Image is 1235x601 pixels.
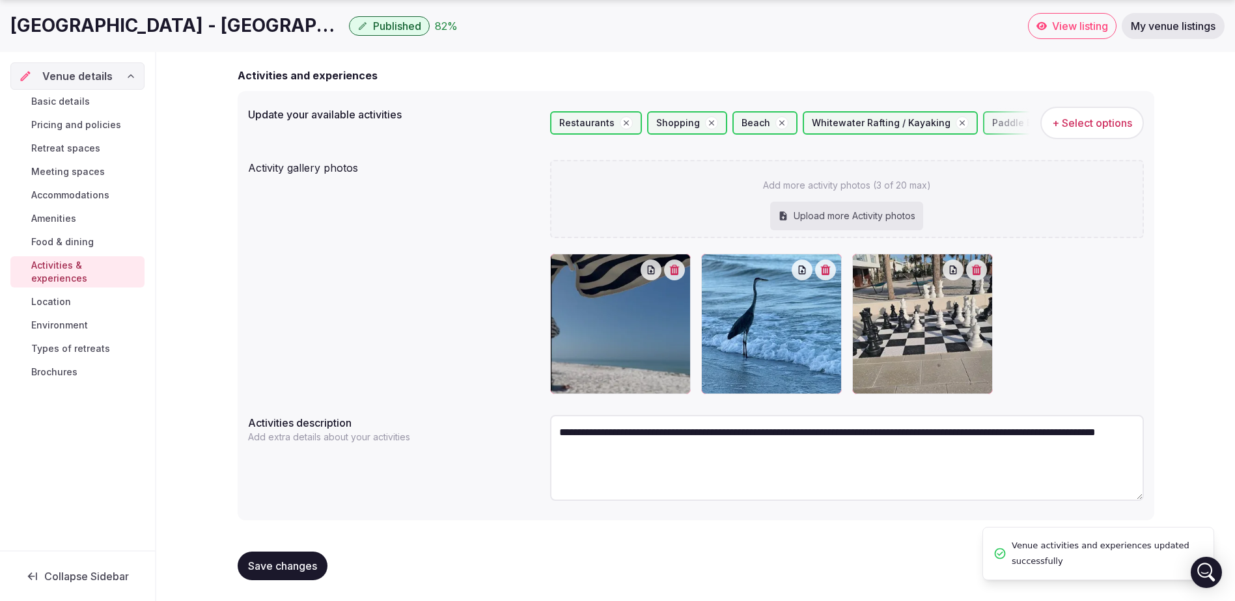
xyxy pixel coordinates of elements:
div: 82 % [435,18,458,34]
div: Shopping [647,111,727,135]
a: Amenities [10,209,145,228]
span: Meeting spaces [31,165,105,178]
span: Location [31,295,71,308]
span: Types of retreats [31,342,110,355]
button: Save changes [238,552,327,580]
span: Save changes [248,559,317,572]
button: Collapse Sidebar [10,562,145,591]
a: Meeting spaces [10,163,145,181]
a: View listing [1028,13,1117,39]
a: Activities & experiences [10,256,145,287]
a: Retreat spaces [10,139,145,157]
p: Add extra details about your activities [248,431,415,444]
span: Collapse Sidebar [44,570,129,583]
span: Activities & experiences [31,259,139,285]
div: Upload more Activity photos [770,202,923,230]
div: Paddle Boarding [983,111,1095,135]
label: Update your available activities [248,109,540,120]
span: Venue activities and experiences updated successfully [1012,538,1203,569]
span: Brochures [31,366,77,379]
span: Food & dining [31,235,94,248]
span: Venue details [42,68,113,84]
a: Pricing and policies [10,116,145,134]
span: + Select options [1052,116,1132,130]
a: Basic details [10,92,145,111]
span: Environment [31,319,88,332]
button: Published [349,16,430,36]
h2: Activities and experiences [238,68,378,83]
span: Accommodations [31,189,109,202]
button: + Select options [1040,107,1144,139]
div: zota - 3.jpg [701,254,842,394]
a: Brochures [10,363,145,381]
h1: [GEOGRAPHIC_DATA] - [GEOGRAPHIC_DATA] - [GEOGRAPHIC_DATA], [GEOGRAPHIC_DATA] [10,13,344,38]
div: Restaurants [550,111,642,135]
span: My venue listings [1131,20,1215,33]
span: Published [373,20,421,33]
p: Add more activity photos (3 of 20 max) [763,179,931,192]
span: Pricing and policies [31,118,121,131]
label: Activities description [248,418,540,428]
div: zota - 7.jpg [550,254,691,394]
span: Retreat spaces [31,142,100,155]
div: Whitewater Rafting / Kayaking [803,111,978,135]
a: Types of retreats [10,340,145,358]
span: View listing [1052,20,1108,33]
div: Activity gallery photos [248,155,540,176]
span: Basic details [31,95,90,108]
div: Open Intercom Messenger [1191,557,1222,588]
div: zopta - 8.jpg [852,254,993,394]
div: Beach [732,111,798,135]
a: Accommodations [10,186,145,204]
a: My venue listings [1122,13,1225,39]
span: Amenities [31,212,76,225]
button: 82% [435,18,458,34]
a: Environment [10,316,145,334]
a: Food & dining [10,233,145,251]
a: Location [10,293,145,311]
